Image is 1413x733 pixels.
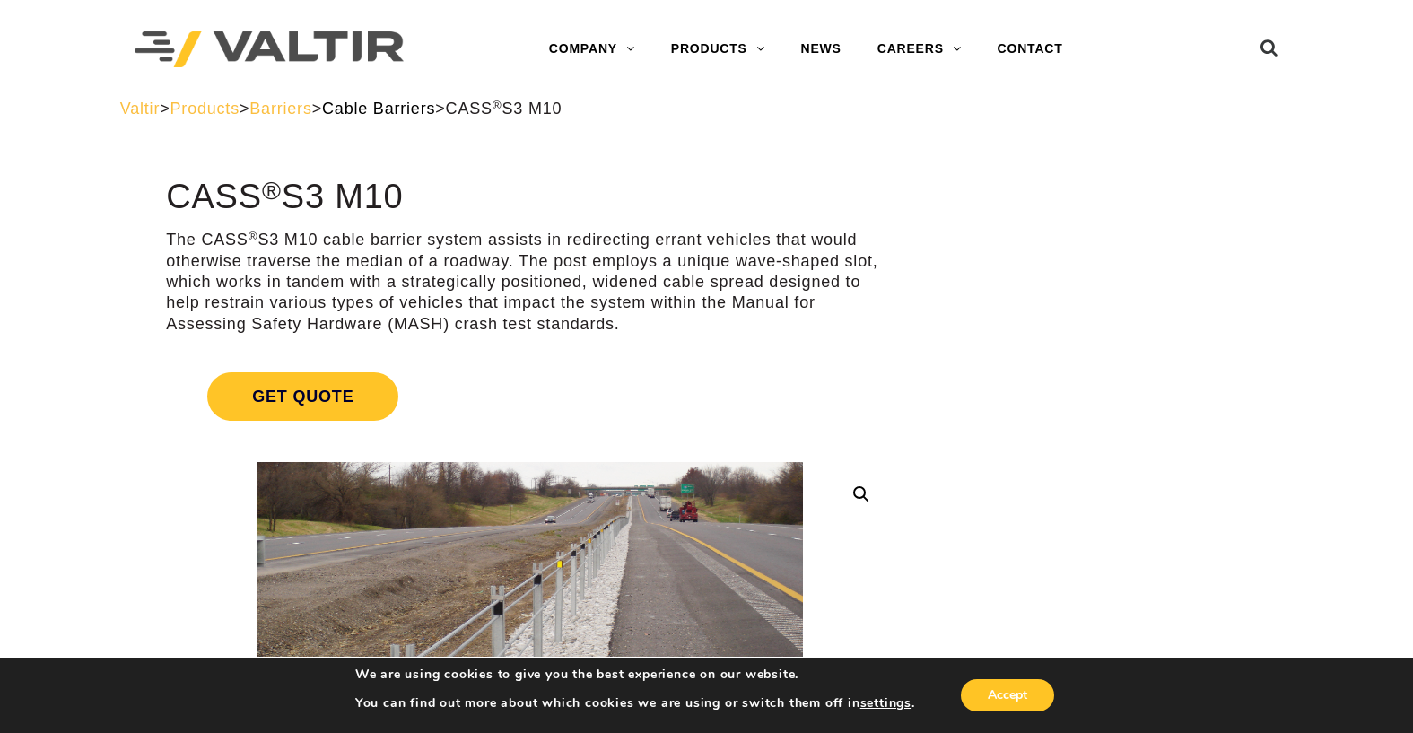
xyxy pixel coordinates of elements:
a: Barriers [249,100,311,118]
sup: ® [249,230,258,243]
span: CASS S3 M10 [446,100,563,118]
p: The CASS S3 M10 cable barrier system assists in redirecting errant vehicles that would otherwise ... [166,230,894,335]
div: > > > > [120,99,1294,119]
a: CAREERS [859,31,980,67]
a: Valtir [120,100,160,118]
button: settings [860,695,911,711]
a: CONTACT [980,31,1081,67]
button: Accept [961,679,1054,711]
img: Valtir [135,31,404,68]
p: You can find out more about which cookies we are using or switch them off in . [355,695,915,711]
a: Cable Barriers [322,100,435,118]
span: Get Quote [207,372,398,421]
a: NEWS [783,31,859,67]
p: We are using cookies to give you the best experience on our website. [355,667,915,683]
h1: CASS S3 M10 [166,179,894,216]
a: Products [170,100,240,118]
a: PRODUCTS [653,31,783,67]
a: COMPANY [531,31,653,67]
sup: ® [262,176,282,205]
a: Get Quote [166,351,894,442]
sup: ® [493,99,502,112]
